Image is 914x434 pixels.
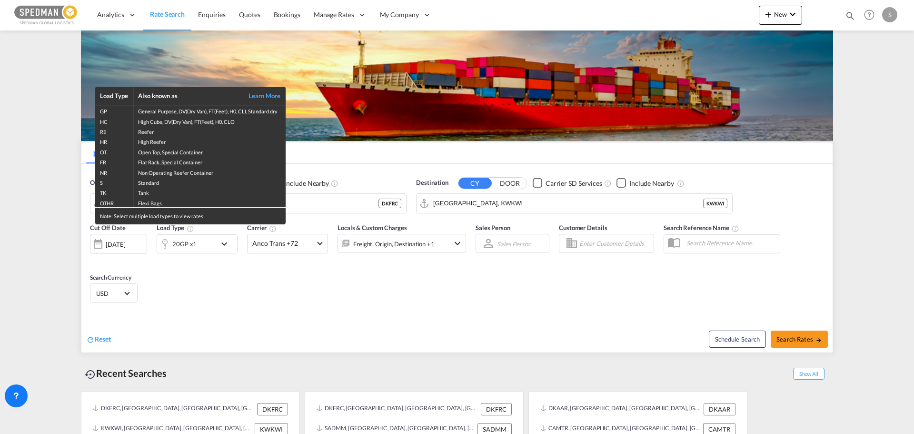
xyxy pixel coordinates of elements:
div: Note: Select multiple load types to view rates [95,208,286,224]
td: TK [95,187,133,197]
td: Non Operating Reefer Container [133,167,286,177]
td: General Purpose, DV(Dry Van), FT(Feet), H0, CLI, Standard dry [133,105,286,116]
td: FR [95,156,133,166]
td: NR [95,167,133,177]
td: OT [95,146,133,156]
td: HR [95,136,133,146]
td: Reefer [133,126,286,136]
td: S [95,177,133,187]
td: GP [95,105,133,116]
td: Flexi Bags [133,197,286,208]
td: Tank [133,187,286,197]
td: High Reefer [133,136,286,146]
td: OTHR [95,197,133,208]
td: Open Top, Special Container [133,146,286,156]
td: HC [95,116,133,126]
td: Standard [133,177,286,187]
a: Learn More [238,91,281,100]
div: Also known as [138,91,238,100]
td: Flat Rack, Special Container [133,156,286,166]
td: RE [95,126,133,136]
td: High Cube, DV(Dry Van), FT(Feet), H0, CLO [133,116,286,126]
th: Load Type [95,87,133,105]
